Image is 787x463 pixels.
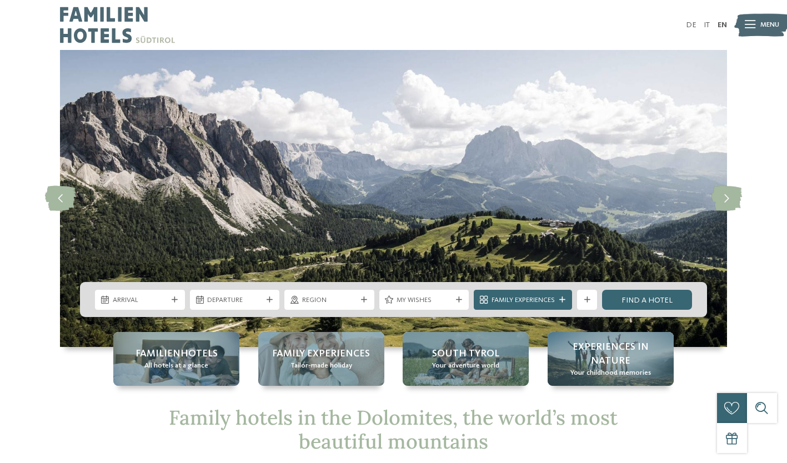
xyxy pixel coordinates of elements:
[548,332,674,385] a: Family hotels in the Dolomites: Holidays in the realm of the Pale Mountains Experiences in nature...
[492,295,555,305] span: Family Experiences
[207,295,262,305] span: Departure
[704,21,710,29] a: IT
[397,295,452,305] span: My wishes
[113,332,239,385] a: Family hotels in the Dolomites: Holidays in the realm of the Pale Mountains Familienhotels All ho...
[113,295,168,305] span: Arrival
[302,295,357,305] span: Region
[403,332,529,385] a: Family hotels in the Dolomites: Holidays in the realm of the Pale Mountains South Tyrol Your adve...
[272,347,370,361] span: Family Experiences
[570,368,651,378] span: Your childhood memories
[602,290,692,310] a: Find a hotel
[60,50,727,347] img: Family hotels in the Dolomites: Holidays in the realm of the Pale Mountains
[558,340,664,368] span: Experiences in nature
[760,20,779,30] span: Menu
[432,347,499,361] span: South Tyrol
[169,405,618,454] span: Family hotels in the Dolomites, the world’s most beautiful mountains
[136,347,218,361] span: Familienhotels
[718,21,727,29] a: EN
[258,332,384,385] a: Family hotels in the Dolomites: Holidays in the realm of the Pale Mountains Family Experiences Ta...
[432,361,499,371] span: Your adventure world
[290,361,352,371] span: Tailor-made holiday
[144,361,208,371] span: All hotels at a glance
[686,21,696,29] a: DE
